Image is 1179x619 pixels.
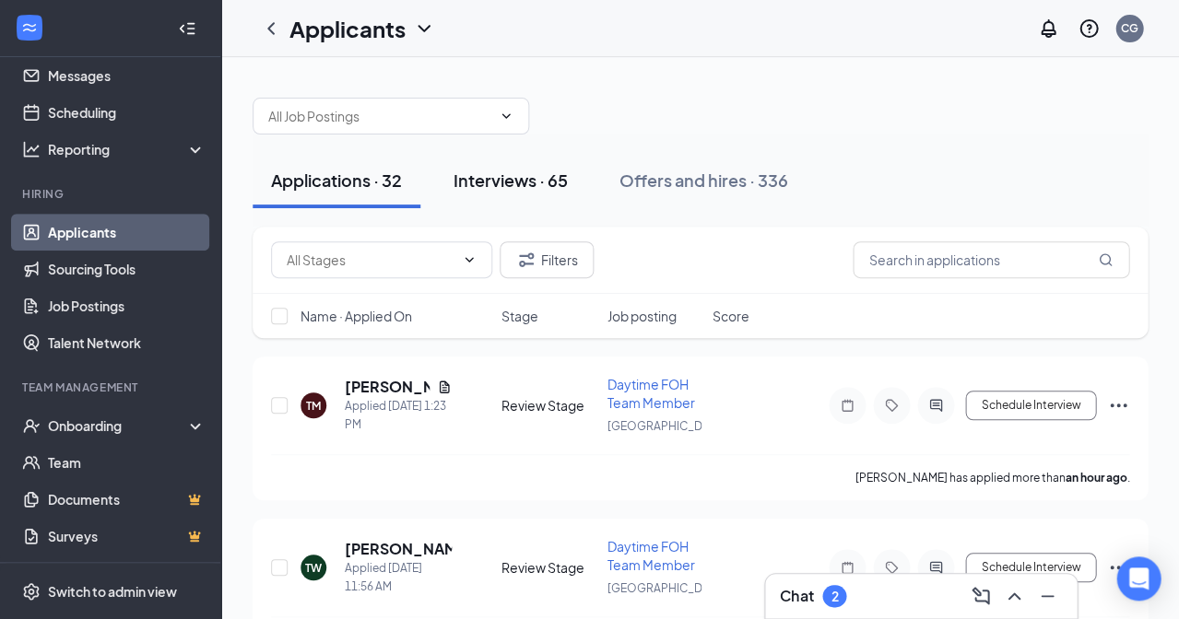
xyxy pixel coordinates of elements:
[966,581,996,611] button: ComposeMessage
[925,560,947,575] svg: ActiveChat
[289,13,406,44] h1: Applicants
[853,241,1129,278] input: Search in applications
[345,539,452,559] h5: [PERSON_NAME]
[22,582,41,601] svg: Settings
[501,396,596,415] div: Review Stage
[287,250,454,270] input: All Stages
[48,416,190,435] div: Onboarding
[345,377,430,397] h5: [PERSON_NAME]
[1036,585,1058,607] svg: Minimize
[836,398,858,413] svg: Note
[413,18,435,40] svg: ChevronDown
[999,581,1029,611] button: ChevronUp
[713,307,749,325] span: Score
[499,109,513,123] svg: ChevronDown
[607,376,694,411] span: Daytime FOH Team Member
[1116,556,1161,601] div: Open Intercom Messenger
[454,169,568,192] div: Interviews · 65
[515,249,537,271] svg: Filter
[178,19,196,38] svg: Collapse
[20,18,39,37] svg: WorkstreamLogo
[48,444,206,481] a: Team
[925,398,947,413] svg: ActiveChat
[462,252,477,267] svg: ChevronDown
[301,307,412,325] span: Name · Applied On
[345,397,452,434] div: Applied [DATE] 1:23 PM
[48,287,206,324] a: Job Postings
[500,241,594,278] button: Filter Filters
[965,553,1096,582] button: Schedule Interview
[855,470,1129,485] p: [PERSON_NAME] has applied more than .
[305,560,322,576] div: TW
[48,214,206,251] a: Applicants
[780,586,813,606] h3: Chat
[836,560,858,575] svg: Note
[880,560,902,575] svg: Tag
[437,380,452,394] svg: Document
[1107,394,1129,416] svg: Ellipses
[268,106,491,126] input: All Job Postings
[48,481,206,518] a: DocumentsCrown
[48,324,206,361] a: Talent Network
[1107,556,1129,578] svg: Ellipses
[970,585,992,607] svg: ComposeMessage
[1003,585,1025,607] svg: ChevronUp
[22,140,41,158] svg: Analysis
[965,391,1096,420] button: Schedule Interview
[607,538,694,573] span: Daytime FOH Team Member
[880,398,902,413] svg: Tag
[48,582,177,601] div: Switch to admin view
[22,380,202,395] div: Team Management
[607,581,724,595] span: [GEOGRAPHIC_DATA]
[501,558,596,577] div: Review Stage
[22,186,202,202] div: Hiring
[22,416,41,435] svg: UserCheck
[306,398,321,414] div: TM
[831,589,838,604] div: 2
[260,18,282,40] svg: ChevronLeft
[1121,20,1138,36] div: CG
[1078,18,1100,40] svg: QuestionInfo
[607,419,724,433] span: [GEOGRAPHIC_DATA]
[1032,581,1062,611] button: Minimize
[48,251,206,287] a: Sourcing Tools
[501,307,538,325] span: Stage
[48,94,206,131] a: Scheduling
[607,307,676,325] span: Job posting
[1065,471,1126,485] b: an hour ago
[619,169,788,192] div: Offers and hires · 336
[48,140,206,158] div: Reporting
[48,57,206,94] a: Messages
[345,559,452,596] div: Applied [DATE] 11:56 AM
[48,518,206,555] a: SurveysCrown
[1037,18,1059,40] svg: Notifications
[1098,252,1113,267] svg: MagnifyingGlass
[271,169,402,192] div: Applications · 32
